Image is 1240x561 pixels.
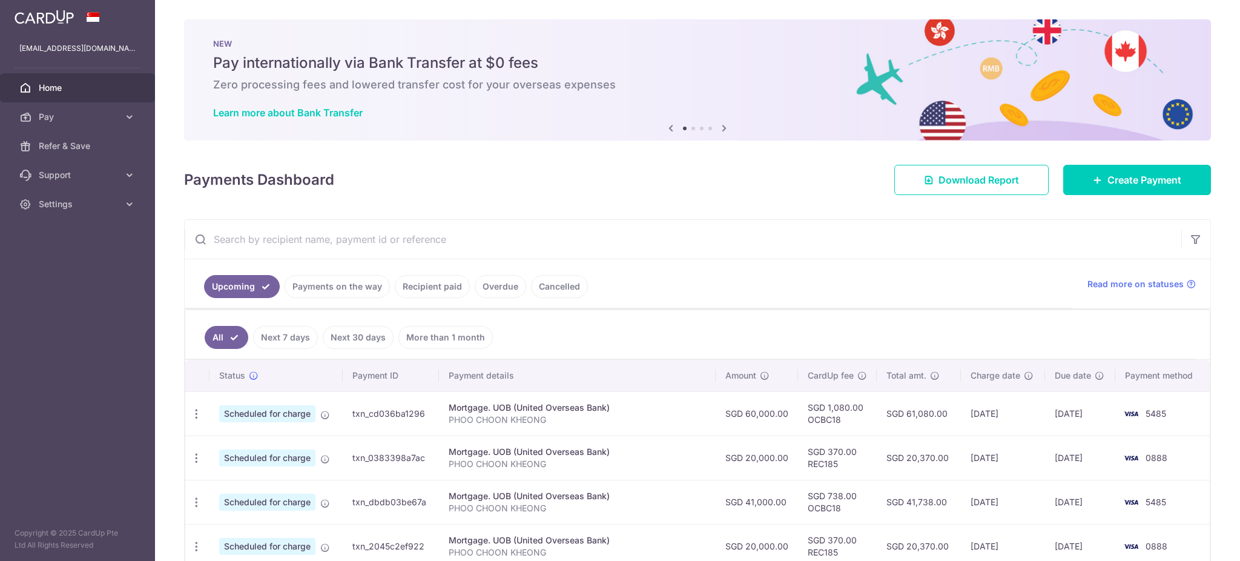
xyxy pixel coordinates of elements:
a: Next 7 days [253,326,318,349]
p: PHOO CHOON KHEONG [449,414,705,426]
h6: Zero processing fees and lowered transfer cost for your overseas expenses [213,78,1182,92]
span: Due date [1055,370,1091,382]
p: PHOO CHOON KHEONG [449,546,705,559]
td: txn_dbdb03be67a [343,480,440,524]
th: Payment method [1115,360,1210,391]
span: Support [39,169,119,181]
a: Next 30 days [323,326,394,349]
a: Download Report [894,165,1049,195]
span: 5485 [1146,497,1166,507]
a: Payments on the way [285,275,390,298]
td: [DATE] [961,480,1045,524]
a: More than 1 month [398,326,493,349]
span: Scheduled for charge [219,538,315,555]
span: 5485 [1146,408,1166,419]
a: All [205,326,248,349]
img: Bank Card [1119,539,1143,554]
div: Mortgage. UOB (United Overseas Bank) [449,490,705,502]
p: PHOO CHOON KHEONG [449,458,705,470]
span: Read more on statuses [1087,278,1184,290]
th: Payment ID [343,360,440,391]
img: CardUp [15,10,74,24]
img: Bank Card [1119,451,1143,465]
p: [EMAIL_ADDRESS][DOMAIN_NAME] [19,42,136,55]
div: Mortgage. UOB (United Overseas Bank) [449,534,705,546]
td: SGD 41,738.00 [877,480,961,524]
h4: Payments Dashboard [184,169,334,191]
th: Payment details [439,360,715,391]
img: Bank Card [1119,407,1143,421]
a: Recipient paid [395,275,470,298]
img: Bank Card [1119,495,1143,510]
span: Scheduled for charge [219,494,315,511]
td: SGD 20,000.00 [716,436,798,480]
span: Download Report [938,173,1019,187]
div: Mortgage. UOB (United Overseas Bank) [449,446,705,458]
td: SGD 41,000.00 [716,480,798,524]
a: Create Payment [1063,165,1211,195]
a: Overdue [475,275,526,298]
td: [DATE] [961,391,1045,436]
td: [DATE] [1045,480,1116,524]
span: CardUp fee [808,370,854,382]
a: Cancelled [531,275,588,298]
td: SGD 61,080.00 [877,391,961,436]
span: Settings [39,198,119,210]
td: SGD 60,000.00 [716,391,798,436]
td: SGD 738.00 OCBC18 [798,480,877,524]
span: Total amt. [886,370,926,382]
span: Pay [39,111,119,123]
a: Upcoming [204,275,280,298]
span: Scheduled for charge [219,405,315,422]
p: NEW [213,39,1182,48]
td: SGD 1,080.00 OCBC18 [798,391,877,436]
span: Scheduled for charge [219,450,315,466]
span: Home [39,82,119,94]
td: txn_cd036ba1296 [343,391,440,436]
div: Mortgage. UOB (United Overseas Bank) [449,402,705,414]
span: Status [219,370,245,382]
span: Amount [725,370,756,382]
p: PHOO CHOON KHEONG [449,502,705,514]
a: Learn more about Bank Transfer [213,107,363,119]
span: 0888 [1146,453,1167,463]
td: SGD 370.00 REC185 [798,436,877,480]
span: Charge date [971,370,1020,382]
td: [DATE] [1045,436,1116,480]
span: Create Payment [1107,173,1181,187]
td: SGD 20,370.00 [877,436,961,480]
span: Refer & Save [39,140,119,152]
a: Read more on statuses [1087,278,1196,290]
td: [DATE] [961,436,1045,480]
img: Bank transfer banner [184,19,1211,141]
td: txn_0383398a7ac [343,436,440,480]
span: 0888 [1146,541,1167,551]
input: Search by recipient name, payment id or reference [185,220,1181,259]
td: [DATE] [1045,391,1116,436]
h5: Pay internationally via Bank Transfer at $0 fees [213,53,1182,73]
